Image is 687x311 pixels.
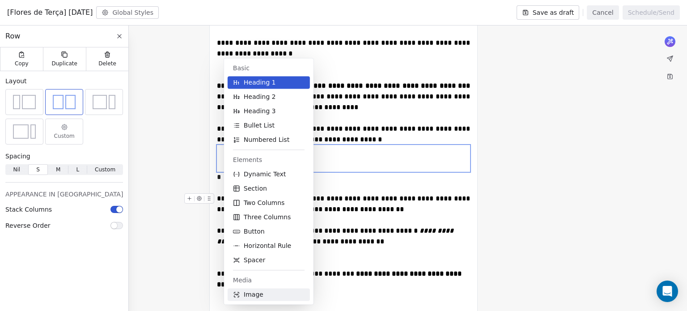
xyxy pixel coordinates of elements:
[623,5,680,20] button: Schedule/Send
[5,152,30,161] span: Spacing
[5,205,52,214] span: Stack Columns
[228,168,310,180] button: Dynamic Text
[517,5,580,20] button: Save as draft
[244,213,291,222] span: Three Columns
[233,64,305,72] span: Basic
[657,281,678,302] div: Open Intercom Messenger
[96,6,159,19] button: Global Styles
[5,221,51,230] span: Reverse Order
[228,133,310,146] button: Numbered List
[76,166,80,174] span: L
[228,288,310,301] button: Image
[228,196,310,209] button: Two Columns
[228,254,310,266] button: Spacer
[7,7,93,18] span: [Flores de Terça] [DATE]
[587,5,619,20] button: Cancel
[228,182,310,195] button: Section
[244,290,263,299] span: Image
[13,166,20,174] span: Nil
[228,105,310,117] button: Heading 3
[5,31,20,42] span: Row
[244,107,276,115] span: Heading 3
[98,60,116,67] span: Delete
[244,121,275,130] span: Bullet List
[244,227,265,236] span: Button
[228,225,310,238] button: Button
[228,119,310,132] button: Bullet List
[5,77,27,85] span: Layout
[228,76,310,89] button: Heading 1
[15,60,29,67] span: Copy
[54,132,75,140] span: Custom
[244,78,276,87] span: Heading 1
[244,256,265,264] span: Spacer
[56,166,60,174] span: M
[228,90,310,103] button: Heading 2
[5,190,123,199] div: APPEARANCE IN [GEOGRAPHIC_DATA]
[233,155,305,164] span: Elements
[244,170,286,179] span: Dynamic Text
[95,166,115,174] span: Custom
[244,135,289,144] span: Numbered List
[228,211,310,223] button: Three Columns
[244,92,276,101] span: Heading 2
[244,184,267,193] span: Section
[51,60,77,67] span: Duplicate
[244,241,291,250] span: Horizontal Rule
[233,276,305,285] span: Media
[228,239,310,252] button: Horizontal Rule
[244,198,285,207] span: Two Columns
